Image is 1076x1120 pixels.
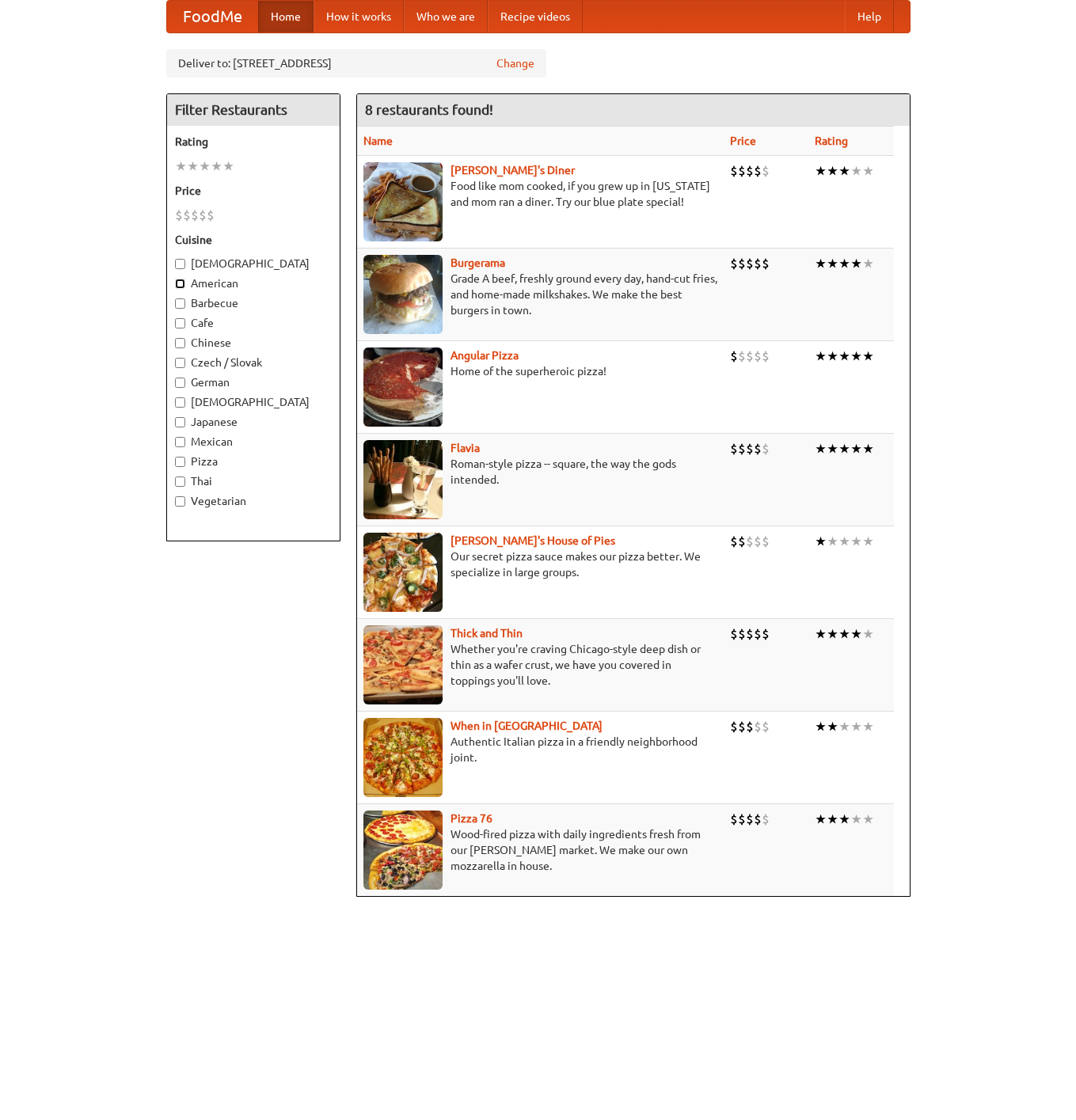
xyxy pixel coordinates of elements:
[838,440,850,457] li: ★
[815,718,827,735] li: ★
[862,255,874,272] li: ★
[850,811,862,828] li: ★
[746,811,754,828] li: $
[738,533,746,550] li: $
[827,811,838,828] li: ★
[827,718,838,735] li: ★
[738,347,746,365] li: $
[175,279,185,289] input: American
[730,718,738,735] li: $
[730,625,738,643] li: $
[738,811,746,828] li: $
[730,135,756,147] a: Price
[827,533,838,550] li: ★
[175,496,185,507] input: Vegetarian
[838,533,850,550] li: ★
[762,255,770,272] li: $
[754,625,762,643] li: $
[738,255,746,272] li: $
[175,256,332,271] label: [DEMOGRAPHIC_DATA]
[363,347,443,427] img: angular.jpg
[762,162,770,180] li: $
[175,259,185,269] input: [DEMOGRAPHIC_DATA]
[850,533,862,550] li: ★
[451,719,603,732] a: When in [GEOGRAPHIC_DATA]
[207,207,215,224] li: $
[862,347,874,365] li: ★
[862,533,874,550] li: ★
[222,158,234,175] li: ★
[175,298,185,309] input: Barbecue
[730,440,738,457] li: $
[258,1,314,32] a: Home
[363,135,393,147] a: Name
[762,625,770,643] li: $
[746,347,754,365] li: $
[451,256,505,269] a: Burgerama
[862,440,874,457] li: ★
[746,533,754,550] li: $
[175,295,332,311] label: Barbecue
[175,457,185,467] input: Pizza
[363,625,443,704] img: thick.jpg
[762,440,770,457] li: $
[175,417,185,427] input: Japanese
[451,349,519,362] a: Angular Pizza
[850,347,862,365] li: ★
[451,164,575,177] a: [PERSON_NAME]'s Diner
[175,414,332,430] label: Japanese
[850,440,862,457] li: ★
[175,232,332,248] h5: Cuisine
[175,207,183,224] li: $
[738,625,746,643] li: $
[838,811,850,828] li: ★
[363,641,718,689] p: Whether you're craving Chicago-style deep dish or thin as a wafer crust, we have you covered in t...
[746,625,754,643] li: $
[815,255,827,272] li: ★
[175,358,185,368] input: Czech / Slovak
[175,335,332,351] label: Chinese
[738,440,746,457] li: $
[862,625,874,643] li: ★
[363,826,718,874] p: Wood-fired pizza with daily ingredients fresh from our [PERSON_NAME] market. We make our own mozz...
[363,549,718,580] p: Our secret pizza sauce makes our pizza better. We specialize in large groups.
[838,255,850,272] li: ★
[827,625,838,643] li: ★
[730,347,738,365] li: $
[762,533,770,550] li: $
[746,718,754,735] li: $
[451,812,492,825] a: Pizza 76
[827,347,838,365] li: ★
[730,811,738,828] li: $
[451,442,480,454] a: Flavia
[365,102,493,117] ng-pluralize: 8 restaurants found!
[175,394,332,410] label: [DEMOGRAPHIC_DATA]
[746,162,754,180] li: $
[738,718,746,735] li: $
[363,255,443,334] img: burgerama.jpg
[838,347,850,365] li: ★
[175,355,332,370] label: Czech / Slovak
[166,49,546,78] div: Deliver to: [STREET_ADDRESS]
[363,718,443,797] img: wheninrome.jpg
[815,533,827,550] li: ★
[746,255,754,272] li: $
[363,811,443,890] img: pizza76.jpg
[451,534,615,547] a: [PERSON_NAME]'s House of Pies
[175,318,185,328] input: Cafe
[815,347,827,365] li: ★
[815,135,848,147] a: Rating
[845,1,894,32] a: Help
[363,440,443,519] img: flavia.jpg
[363,178,718,210] p: Food like mom cooked, if you grew up in [US_STATE] and mom ran a diner. Try our blue plate special!
[738,162,746,180] li: $
[175,183,332,199] h5: Price
[451,627,523,640] a: Thick and Thin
